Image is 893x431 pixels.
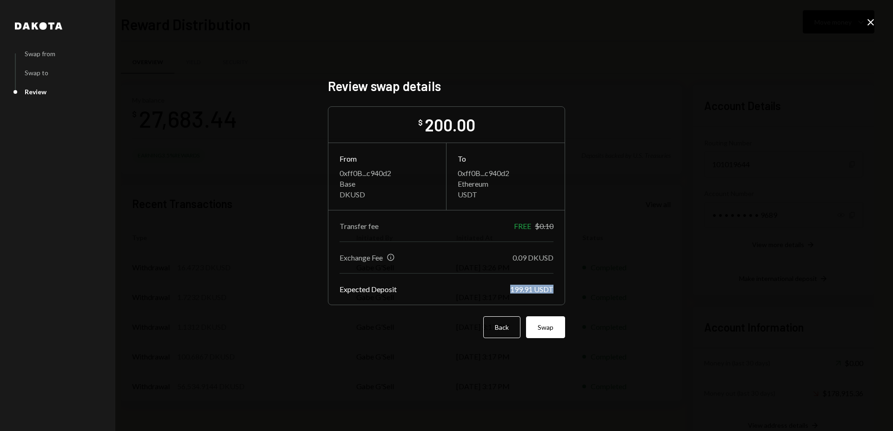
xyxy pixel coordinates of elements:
[514,222,531,230] div: FREE
[458,190,553,199] div: USDT
[425,114,475,135] div: 200.00
[340,285,397,294] div: Expected Deposit
[483,316,520,338] button: Back
[340,253,383,262] div: Exchange Fee
[535,222,553,230] div: $0.10
[418,118,423,127] div: $
[25,88,47,96] div: Review
[25,50,55,58] div: Swap from
[340,169,435,177] div: 0xff0B...c940d2
[510,285,553,294] div: 199.91 USDT
[458,179,553,188] div: Ethereum
[25,69,48,77] div: Swap to
[458,154,553,163] div: To
[513,253,553,262] div: 0.09 DKUSD
[340,154,435,163] div: From
[328,77,565,95] h2: Review swap details
[458,169,553,177] div: 0xff0B...c940d2
[340,179,435,188] div: Base
[340,222,379,230] div: Transfer fee
[340,190,435,199] div: DKUSD
[526,316,565,338] button: Swap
